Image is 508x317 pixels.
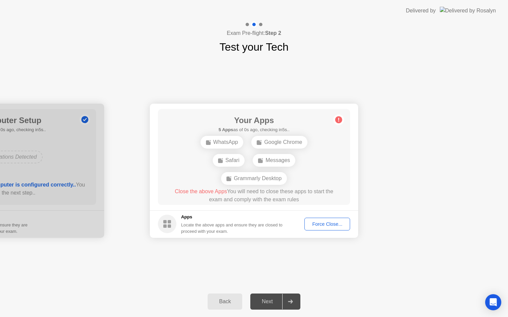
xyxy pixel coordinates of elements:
[221,172,287,185] div: Grammarly Desktop
[304,218,350,230] button: Force Close...
[181,222,283,234] div: Locate the above apps and ensure they are closed to proceed with your exam.
[440,7,496,14] img: Delivered by Rosalyn
[307,221,348,227] div: Force Close...
[227,29,281,37] h4: Exam Pre-flight:
[175,189,227,194] span: Close the above Apps
[252,299,282,305] div: Next
[201,136,244,149] div: WhatsApp
[253,154,295,167] div: Messages
[213,154,245,167] div: Safari
[218,126,289,133] h5: as of 0s ago, checking in5s..
[208,294,242,310] button: Back
[168,188,341,204] div: You will need to close these apps to start the exam and comply with the exam rules
[250,294,300,310] button: Next
[210,299,240,305] div: Back
[181,214,283,220] h5: Apps
[218,127,233,132] b: 5 Apps
[265,30,281,36] b: Step 2
[251,136,307,149] div: Google Chrome
[219,39,289,55] h1: Test your Tech
[485,294,501,310] div: Open Intercom Messenger
[218,114,289,126] h1: Your Apps
[406,7,436,15] div: Delivered by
